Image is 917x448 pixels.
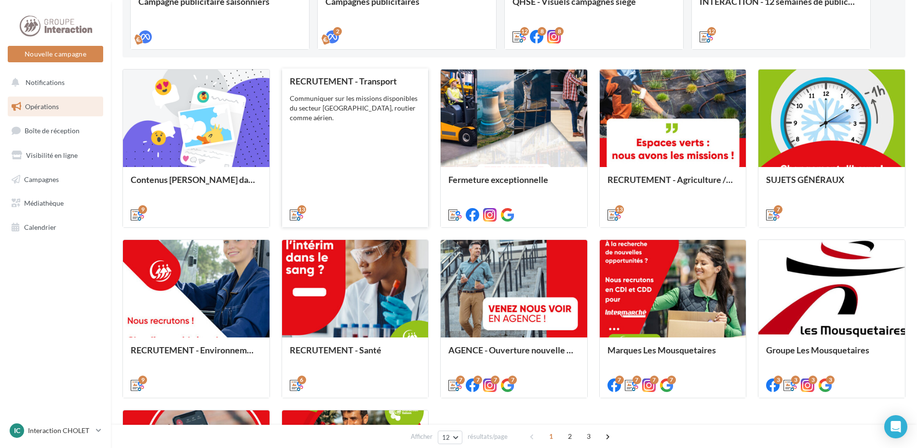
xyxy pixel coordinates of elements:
a: Visibilité en ligne [6,145,105,166]
button: Nouvelle campagne [8,46,103,62]
div: RECRUTEMENT - Environnement [131,345,262,364]
div: 7 [473,376,482,384]
div: 8 [555,27,564,36]
div: 3 [774,376,782,384]
a: Calendrier [6,217,105,238]
div: 8 [538,27,546,36]
div: 7 [615,376,624,384]
div: Open Intercom Messenger [884,415,907,438]
div: 7 [491,376,499,384]
a: Campagnes [6,169,105,190]
div: 13 [297,205,306,214]
div: Marques Les Mousquetaires [607,345,739,364]
span: IC [14,426,20,435]
div: 7 [456,376,465,384]
span: Boîte de réception [25,126,80,135]
button: Notifications [6,72,101,93]
button: 12 [438,431,462,444]
span: 12 [442,434,450,441]
div: RECRUTEMENT - Santé [290,345,421,364]
div: RECRUTEMENT - Agriculture / Espaces verts [607,175,739,194]
div: 13 [615,205,624,214]
span: résultats/page [468,432,508,441]
span: 2 [562,429,578,444]
span: Afficher [411,432,432,441]
div: 9 [138,376,147,384]
div: 7 [508,376,517,384]
div: 3 [826,376,835,384]
div: 2 [333,27,342,36]
div: 6 [297,376,306,384]
a: Médiathèque [6,193,105,213]
div: AGENCE - Ouverture nouvelle agence [448,345,580,364]
div: Communiquer sur les missions disponibles du secteur [GEOGRAPHIC_DATA], routier comme aérien. [290,94,421,123]
div: 7 [650,376,659,384]
span: Médiathèque [24,199,64,207]
div: 9 [138,205,147,214]
a: Boîte de réception [6,120,105,141]
div: Contenus [PERSON_NAME] dans un esprit estival [131,175,262,194]
div: 12 [707,27,716,36]
div: 7 [633,376,641,384]
span: 1 [543,429,559,444]
span: Notifications [26,78,65,86]
div: SUJETS GÉNÉRAUX [766,175,897,194]
a: Opérations [6,97,105,117]
span: Calendrier [24,223,56,231]
span: Campagnes [24,175,59,183]
div: 12 [520,27,529,36]
p: Interaction CHOLET [28,426,92,435]
span: Visibilité en ligne [26,151,78,159]
div: Groupe Les Mousquetaires [766,345,897,364]
a: IC Interaction CHOLET [8,421,103,440]
span: Opérations [25,102,59,111]
div: Fermeture exceptionnelle [448,175,580,194]
span: 3 [581,429,596,444]
div: RECRUTEMENT - Transport [290,76,421,86]
div: 3 [809,376,817,384]
div: 7 [774,205,782,214]
div: 7 [667,376,676,384]
div: 3 [791,376,800,384]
